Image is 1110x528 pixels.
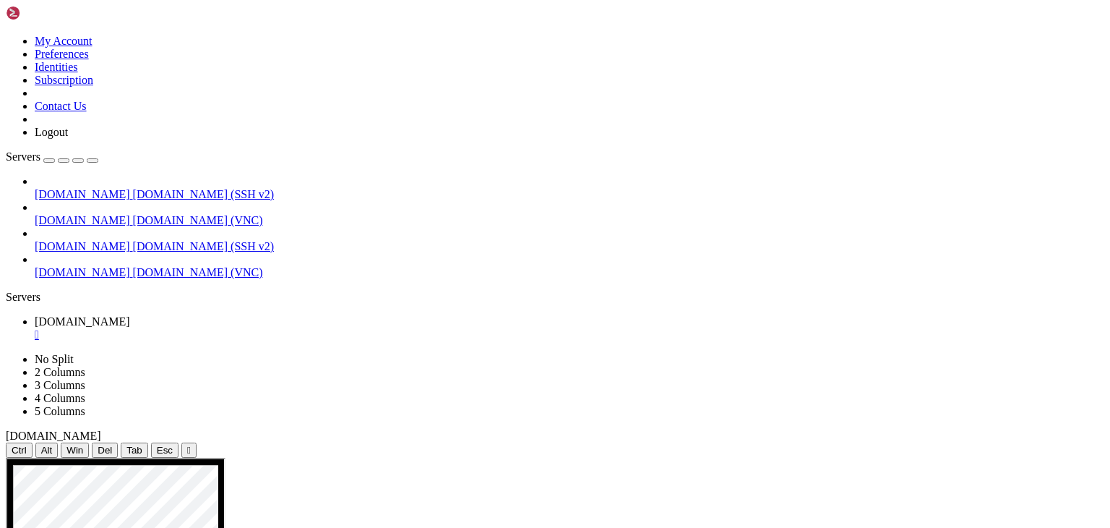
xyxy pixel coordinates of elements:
[61,443,89,458] button: Win
[35,315,1104,341] a: limson.click
[35,328,1104,341] a: 
[35,240,1104,253] a: [DOMAIN_NAME] [DOMAIN_NAME] (SSH v2)
[157,445,173,456] span: Esc
[133,266,263,278] span: [DOMAIN_NAME] (VNC)
[6,150,98,163] a: Servers
[151,443,178,458] button: Esc
[35,253,1104,279] li: [DOMAIN_NAME] [DOMAIN_NAME] (VNC)
[35,366,85,378] a: 2 Columns
[35,214,130,226] span: [DOMAIN_NAME]
[35,379,85,391] a: 3 Columns
[121,443,148,458] button: Tab
[6,6,89,20] img: Shellngn
[35,227,1104,253] li: [DOMAIN_NAME] [DOMAIN_NAME] (SSH v2)
[35,126,68,138] a: Logout
[35,405,85,417] a: 5 Columns
[35,266,1104,279] a: [DOMAIN_NAME] [DOMAIN_NAME] (VNC)
[35,35,92,47] a: My Account
[35,266,130,278] span: [DOMAIN_NAME]
[35,61,78,73] a: Identities
[35,443,59,458] button: Alt
[6,430,101,442] span: [DOMAIN_NAME]
[181,443,197,458] button: 
[12,445,27,456] span: Ctrl
[92,443,118,458] button: Del
[35,74,93,86] a: Subscription
[187,445,191,456] div: 
[6,443,33,458] button: Ctrl
[35,188,1104,201] a: [DOMAIN_NAME] [DOMAIN_NAME] (SSH v2)
[126,445,142,456] span: Tab
[35,392,85,404] a: 4 Columns
[35,240,130,252] span: [DOMAIN_NAME]
[35,175,1104,201] li: [DOMAIN_NAME] [DOMAIN_NAME] (SSH v2)
[6,150,40,163] span: Servers
[35,100,87,112] a: Contact Us
[35,201,1104,227] li: [DOMAIN_NAME] [DOMAIN_NAME] (VNC)
[6,291,1104,304] div: Servers
[35,188,130,200] span: [DOMAIN_NAME]
[98,445,112,456] span: Del
[35,353,74,365] a: No Split
[133,240,275,252] span: [DOMAIN_NAME] (SSH v2)
[41,445,53,456] span: Alt
[35,315,130,328] span: [DOMAIN_NAME]
[35,214,1104,227] a: [DOMAIN_NAME] [DOMAIN_NAME] (VNC)
[133,188,275,200] span: [DOMAIN_NAME] (SSH v2)
[35,48,89,60] a: Preferences
[133,214,263,226] span: [DOMAIN_NAME] (VNC)
[66,445,83,456] span: Win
